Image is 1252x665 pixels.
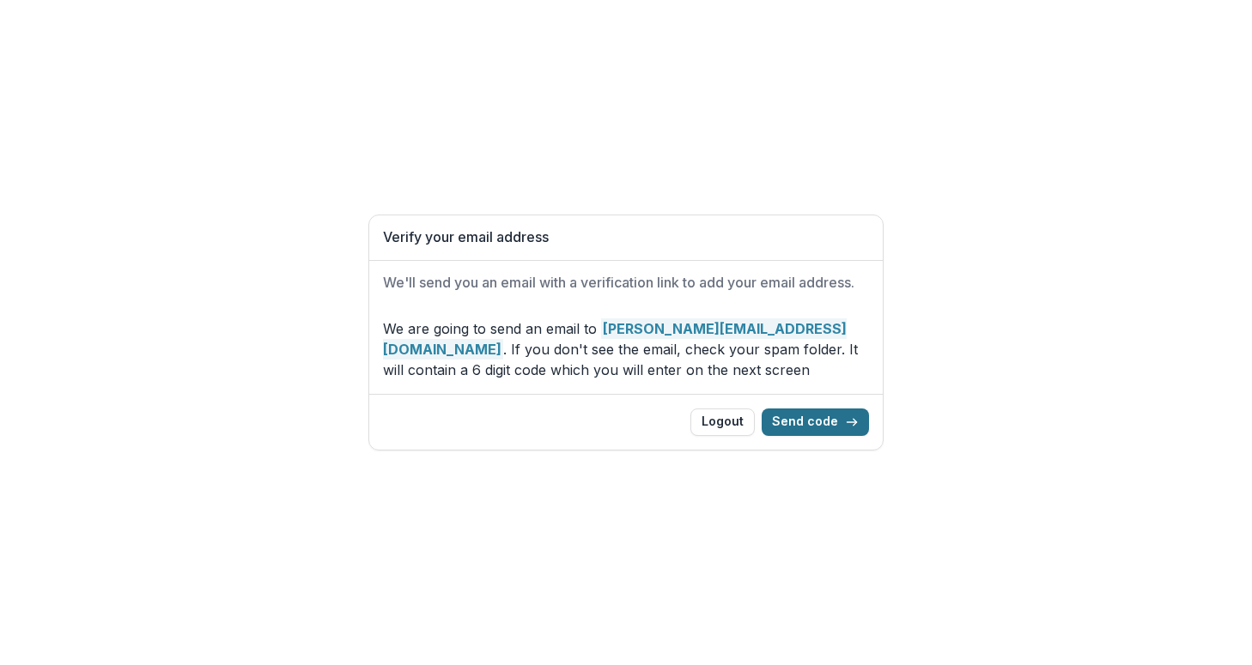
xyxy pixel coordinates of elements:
[383,229,869,245] h1: Verify your email address
[383,275,869,291] h2: We'll send you an email with a verification link to add your email address.
[690,408,755,436] button: Logout
[383,318,869,380] p: We are going to send an email to . If you don't see the email, check your spam folder. It will co...
[383,318,847,360] strong: [PERSON_NAME][EMAIL_ADDRESS][DOMAIN_NAME]
[762,408,869,436] button: Send code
